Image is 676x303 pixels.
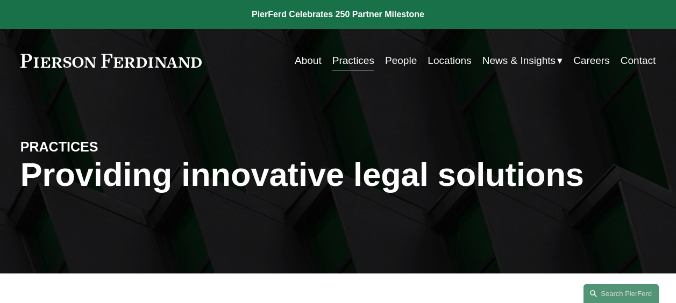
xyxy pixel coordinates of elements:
a: folder dropdown [482,50,563,71]
a: Contact [621,50,656,71]
span: News & Insights [482,52,556,70]
a: People [385,50,417,71]
a: Locations [428,50,471,71]
a: Practices [332,50,374,71]
h1: Providing innovative legal solutions [20,156,656,193]
h4: PRACTICES [20,139,179,156]
a: Search this site [584,284,659,303]
a: About [295,50,322,71]
a: Careers [573,50,610,71]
